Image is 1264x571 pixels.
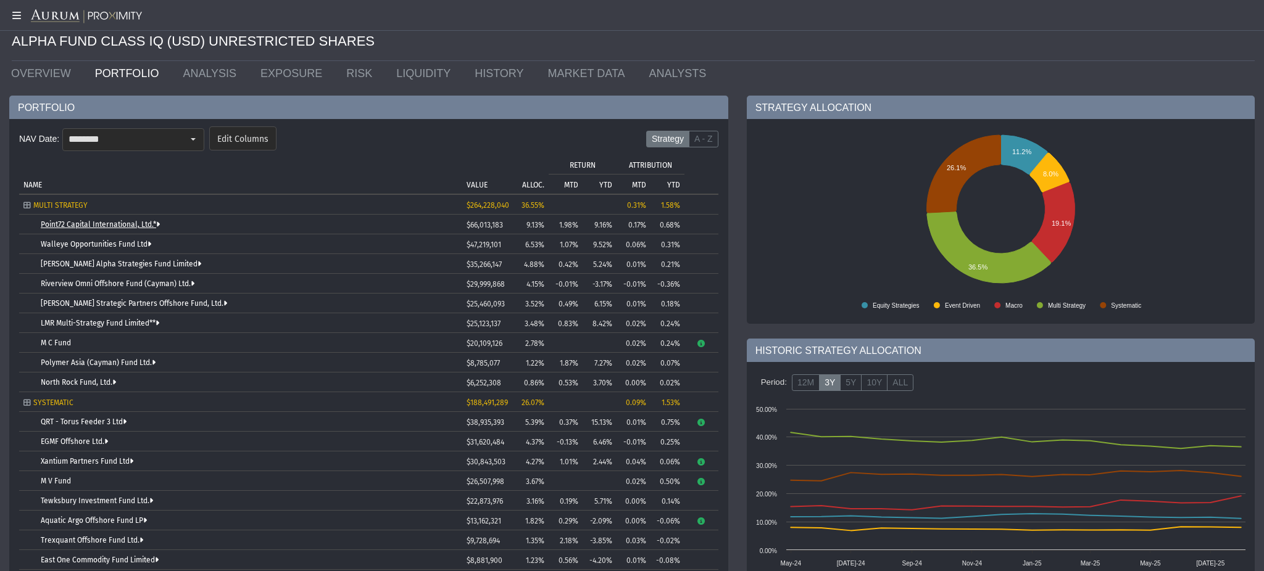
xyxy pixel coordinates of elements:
[651,215,684,234] td: 0.68%
[651,491,684,511] td: 0.14%
[651,353,684,372] td: 0.07%
[467,260,502,269] span: $35,266,147
[655,201,680,210] div: 1.58%
[467,201,509,210] span: $264,228,040
[465,61,538,86] a: HISTORY
[759,548,776,554] text: 0.00%
[209,126,276,150] dx-button: Edit Columns
[651,294,684,313] td: 0.18%
[861,374,888,392] label: 10Y
[617,274,651,294] td: -0.01%
[41,496,153,505] a: Tewksbury Investment Fund Ltd.
[526,438,544,446] span: 4.37%
[33,398,73,407] span: SYSTEMATIC
[467,359,500,368] span: $8,785,077
[583,274,617,294] td: -3.17%
[467,497,503,506] span: $22,873,976
[19,154,462,194] td: Column NAME
[640,61,721,86] a: ANALYSTS
[651,274,684,294] td: -0.36%
[651,313,684,333] td: 0.24%
[756,434,777,441] text: 40.00%
[526,536,544,545] span: 1.35%
[583,294,617,313] td: 6.15%
[33,201,88,210] span: MULTI STRATEGY
[41,437,108,446] a: EGMF Offshore Ltd.
[617,313,651,333] td: 0.02%
[617,432,651,451] td: -0.01%
[467,221,503,229] span: $66,013,183
[651,432,684,451] td: 0.25%
[1023,560,1042,567] text: Jan-25
[549,451,583,471] td: 1.01%
[549,432,583,451] td: -0.13%
[651,550,684,570] td: -0.08%
[539,61,640,86] a: MARKET DATA
[646,131,689,148] label: Strategy
[756,406,777,413] text: 50.00%
[583,451,617,471] td: 2.44%
[2,61,86,86] a: OVERVIEW
[41,477,71,485] a: M V Fund
[173,61,251,86] a: ANALYSIS
[621,201,646,210] div: 0.31%
[549,254,583,274] td: 0.42%
[526,359,544,368] span: 1.22%
[651,412,684,432] td: 0.75%
[583,174,617,194] td: Column YTD
[651,511,684,530] td: -0.06%
[522,201,544,210] span: 36.55%
[840,374,862,392] label: 5Y
[583,372,617,392] td: 3.70%
[617,550,651,570] td: 0.01%
[617,333,651,353] td: 0.02%
[651,234,684,254] td: 0.31%
[792,374,820,392] label: 12M
[684,154,718,194] td: Column
[525,319,544,328] span: 3.48%
[651,471,684,491] td: 0.50%
[251,61,337,86] a: EXPOSURE
[41,358,156,367] a: Polymer Asia (Cayman) Fund Ltd.
[41,339,71,347] a: M C Fund
[86,61,174,86] a: PORTFOLIO
[651,333,684,353] td: 0.24%
[583,550,617,570] td: -4.20%
[756,519,777,526] text: 10.00%
[467,181,488,189] p: VALUE
[651,254,684,274] td: 0.21%
[583,313,617,333] td: 8.42%
[945,302,980,309] text: Event Driven
[549,294,583,313] td: 0.49%
[549,174,583,194] td: Column MTD
[617,294,651,313] td: 0.01%
[467,300,505,308] span: $25,460,093
[1080,560,1100,567] text: Mar-25
[549,372,583,392] td: 0.53%
[1111,302,1141,309] text: Systematic
[747,96,1255,119] div: STRATEGY ALLOCATION
[947,164,966,171] text: 26.1%
[217,134,268,145] span: Edit Columns
[467,517,501,525] span: $13,162,321
[467,319,501,328] span: $25,123,137
[549,412,583,432] td: 0.37%
[467,458,505,466] span: $30,843,503
[617,254,651,274] td: 0.01%
[524,379,544,387] span: 0.86%
[41,260,201,268] a: [PERSON_NAME] Alpha Strategies Fund Limited
[617,174,651,194] td: Column MTD
[525,339,544,348] span: 2.78%
[617,412,651,432] td: 0.01%
[549,234,583,254] td: 1.07%
[467,339,502,348] span: $20,109,126
[41,516,147,525] a: Aquatic Argo Offshore Fund LP
[12,22,1255,61] div: ALPHA FUND CLASS IQ (USD) UNRESTRICTED SHARES
[1052,220,1071,227] text: 19.1%
[756,372,792,393] div: Period:
[467,536,500,545] span: $9,728,694
[836,560,865,567] text: [DATE]-24
[41,240,151,249] a: Walleye Opportunities Fund Ltd
[549,530,583,550] td: 2.18%
[41,319,159,327] a: LMR Multi-Strategy Fund Limited**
